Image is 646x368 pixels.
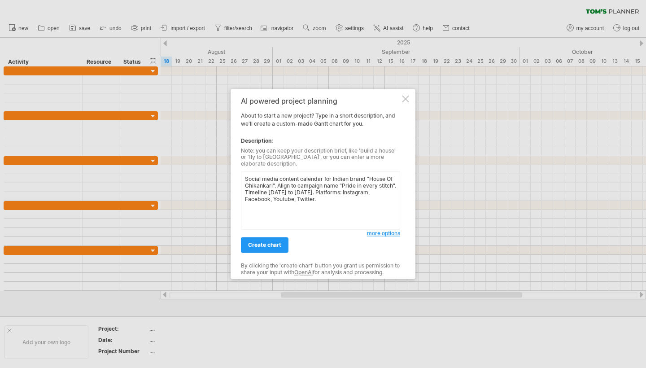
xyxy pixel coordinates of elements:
a: create chart [241,237,288,253]
div: AI powered project planning [241,97,400,105]
div: Description: [241,137,400,145]
div: Note: you can keep your description brief, like 'build a house' or 'fly to [GEOGRAPHIC_DATA]', or... [241,148,400,167]
div: By clicking the 'create chart' button you grant us permission to share your input with for analys... [241,263,400,276]
span: create chart [248,242,281,249]
span: more options [367,230,400,237]
a: OpenAI [294,269,313,276]
div: About to start a new project? Type in a short description, and we'll create a custom-made Gantt c... [241,97,400,271]
a: more options [367,230,400,238]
